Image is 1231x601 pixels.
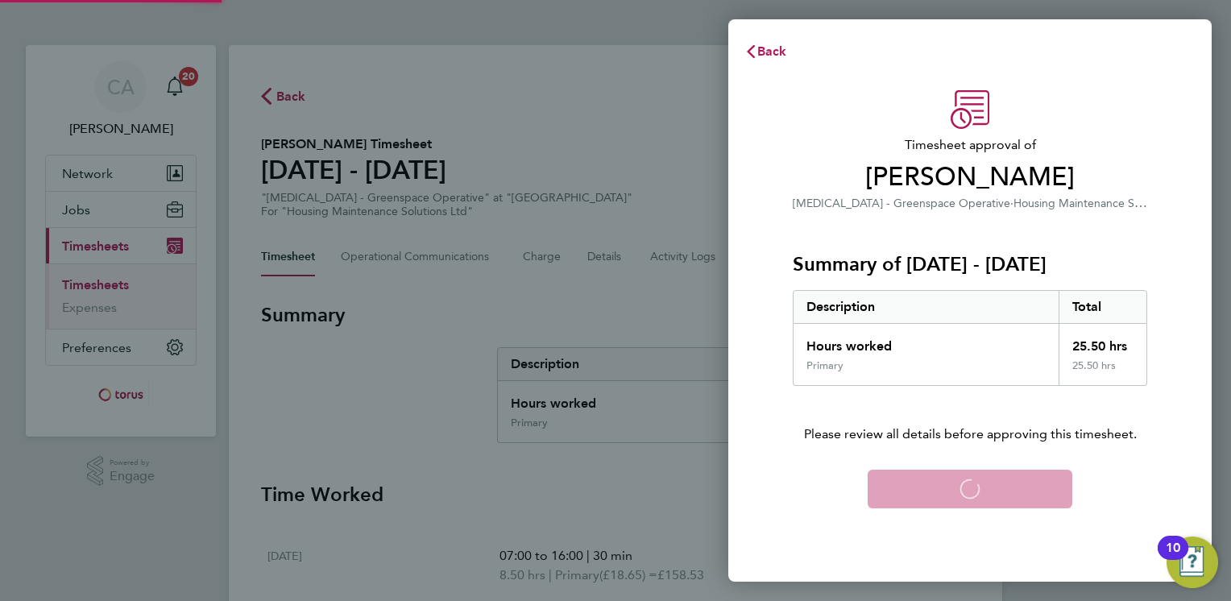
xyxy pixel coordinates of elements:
span: Back [757,44,787,59]
div: Summary of 15 - 21 Sep 2025 [793,290,1147,386]
div: Total [1059,291,1147,323]
p: Please review all details before approving this timesheet. [773,386,1167,444]
button: Open Resource Center, 10 new notifications [1167,537,1218,588]
h3: Summary of [DATE] - [DATE] [793,251,1147,277]
span: [MEDICAL_DATA] - Greenspace Operative [793,197,1010,210]
span: Housing Maintenance Solutions Ltd [1013,195,1194,210]
div: Primary [806,359,843,372]
button: Back [728,35,803,68]
div: 10 [1166,548,1180,569]
div: Description [794,291,1059,323]
span: Timesheet approval of [793,135,1147,155]
span: [PERSON_NAME] [793,161,1147,193]
div: Hours worked [794,324,1059,359]
span: · [1010,197,1013,210]
div: 25.50 hrs [1059,324,1147,359]
div: 25.50 hrs [1059,359,1147,385]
